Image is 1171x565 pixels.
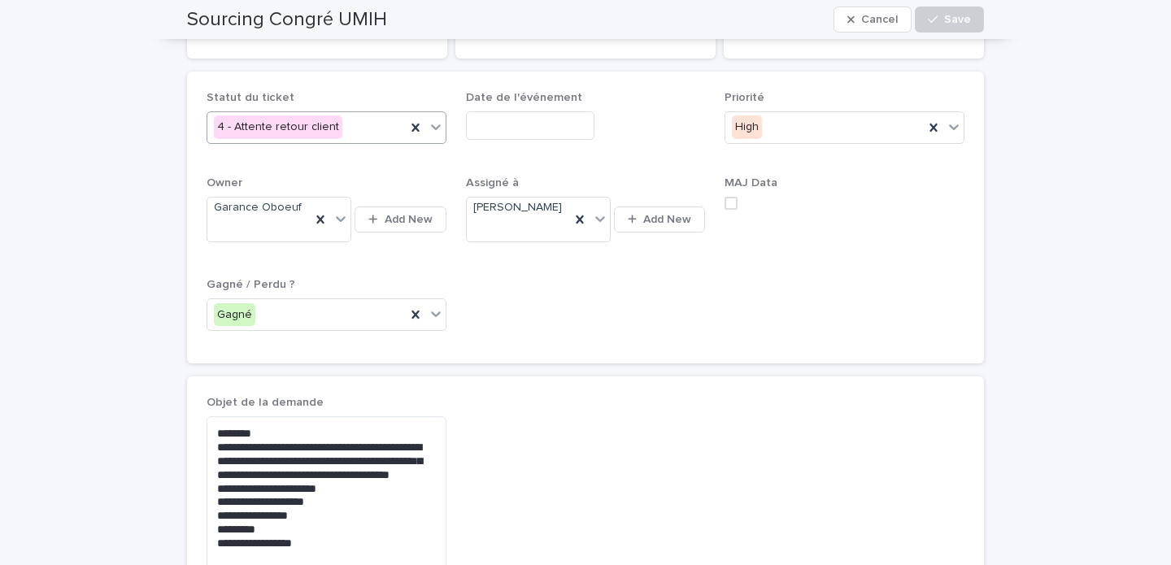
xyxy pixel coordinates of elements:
[207,397,324,408] span: Objet de la demande
[466,177,519,189] span: Assigné à
[355,206,446,233] button: Add New
[466,92,582,103] span: Date de l'événement
[725,177,777,189] span: MAJ Data
[214,303,255,327] div: Gagné
[187,8,387,32] h2: Sourcing Congré UMIH
[473,199,562,216] span: [PERSON_NAME]
[214,199,302,216] span: Garance Oboeuf
[643,214,691,225] span: Add New
[725,92,764,103] span: Priorité
[385,214,433,225] span: Add New
[861,14,898,25] span: Cancel
[732,115,762,139] div: High
[915,7,984,33] button: Save
[207,92,294,103] span: Statut du ticket
[834,7,912,33] button: Cancel
[207,279,295,290] span: Gagné / Perdu ?
[207,177,242,189] span: Owner
[944,14,971,25] span: Save
[614,206,705,233] button: Add New
[214,115,342,139] div: 4 - Attente retour client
